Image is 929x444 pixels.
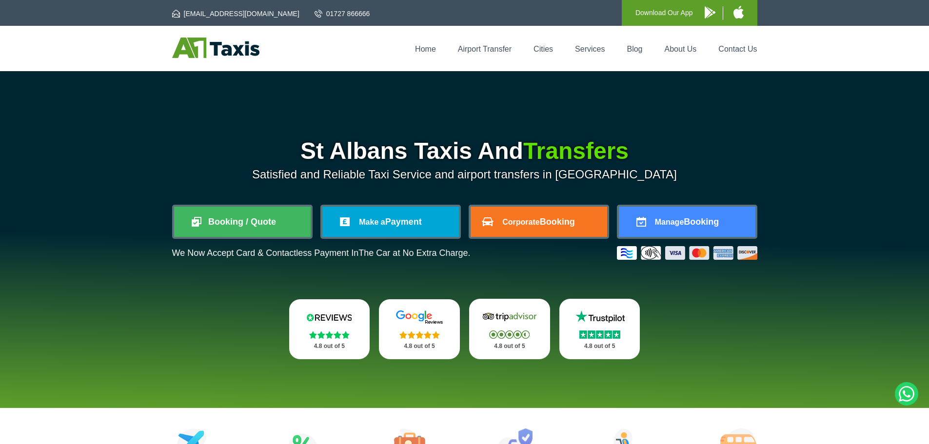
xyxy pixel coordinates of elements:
a: Blog [627,45,642,53]
img: A1 Taxis Android App [705,6,715,19]
p: Download Our App [635,7,693,19]
img: Stars [489,330,530,339]
img: Credit And Debit Cards [617,246,757,260]
a: Booking / Quote [174,207,311,237]
img: Stars [309,331,350,339]
img: Reviews.io [300,310,358,325]
a: Airport Transfer [458,45,512,53]
a: Make aPayment [322,207,459,237]
span: Make a [359,218,385,226]
a: Google Stars 4.8 out of 5 [379,299,460,359]
span: Transfers [523,138,629,164]
a: [EMAIL_ADDRESS][DOMAIN_NAME] [172,9,299,19]
a: ManageBooking [619,207,755,237]
a: 01727 866666 [315,9,370,19]
p: Satisfied and Reliable Taxi Service and airport transfers in [GEOGRAPHIC_DATA] [172,168,757,181]
span: Manage [655,218,684,226]
img: Stars [399,331,440,339]
span: Corporate [502,218,539,226]
img: Google [390,310,449,325]
img: A1 Taxis St Albans LTD [172,38,259,58]
a: Reviews.io Stars 4.8 out of 5 [289,299,370,359]
p: We Now Accept Card & Contactless Payment In [172,248,471,258]
img: Trustpilot [571,309,629,324]
h1: St Albans Taxis And [172,139,757,163]
a: Services [575,45,605,53]
a: Contact Us [718,45,757,53]
p: 4.8 out of 5 [570,340,630,352]
a: About Us [665,45,697,53]
p: 4.8 out of 5 [480,340,539,352]
a: Trustpilot Stars 4.8 out of 5 [559,299,640,359]
img: Tripadvisor [480,309,539,324]
a: Home [415,45,436,53]
p: 4.8 out of 5 [300,340,359,352]
a: Tripadvisor Stars 4.8 out of 5 [469,299,550,359]
a: Cities [534,45,553,53]
p: 4.8 out of 5 [390,340,449,352]
a: CorporateBooking [471,207,607,237]
span: The Car at No Extra Charge. [358,248,470,258]
img: A1 Taxis iPhone App [733,6,744,19]
img: Stars [579,330,620,339]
